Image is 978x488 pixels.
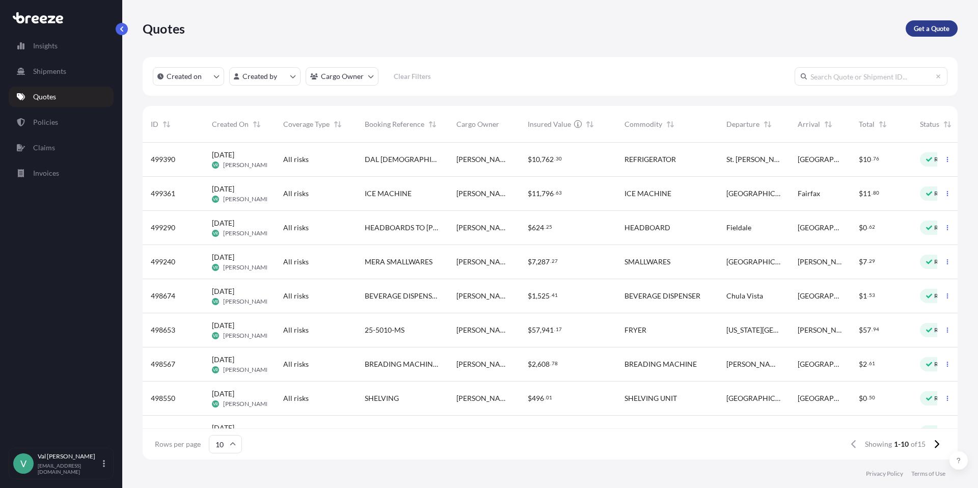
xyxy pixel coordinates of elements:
[9,36,114,56] a: Insights
[867,259,868,263] span: .
[798,119,820,129] span: Arrival
[550,259,551,263] span: .
[867,225,868,229] span: .
[151,119,158,129] span: ID
[873,157,879,160] span: 76
[151,325,175,335] span: 498653
[212,389,234,399] span: [DATE]
[867,293,868,297] span: .
[426,118,439,130] button: Sort
[332,118,344,130] button: Sort
[540,156,541,163] span: ,
[624,223,670,233] span: HEADBOARD
[283,223,309,233] span: All risks
[624,427,678,438] span: Dryer & Washers
[859,292,863,300] span: $
[798,188,820,199] span: Fairfax
[934,326,952,334] p: Ready
[726,291,763,301] span: Chula Vista
[906,20,958,37] a: Get a Quote
[33,117,58,127] p: Policies
[33,143,55,153] p: Claims
[283,119,330,129] span: Coverage Type
[223,161,271,169] span: [PERSON_NAME]
[223,229,271,237] span: [PERSON_NAME]
[540,190,541,197] span: ,
[365,393,399,403] span: SHELVING
[536,361,537,368] span: ,
[151,291,175,301] span: 498674
[872,328,873,331] span: .
[223,332,271,340] span: [PERSON_NAME]
[456,291,511,301] span: [PERSON_NAME] Logistics
[283,291,309,301] span: All risks
[859,361,863,368] span: $
[624,291,700,301] span: BEVERAGE DISPENSER
[223,297,271,306] span: [PERSON_NAME]
[456,427,511,438] span: [PERSON_NAME] Logistics
[223,400,271,408] span: [PERSON_NAME]
[456,359,511,369] span: [PERSON_NAME] Logistics
[859,119,875,129] span: Total
[795,67,947,86] input: Search Quote or Shipment ID...
[212,286,234,296] span: [DATE]
[552,293,558,297] span: 41
[212,150,234,160] span: [DATE]
[532,395,544,402] span: 496
[859,224,863,231] span: $
[869,396,875,399] span: 50
[863,327,871,334] span: 57
[151,188,175,199] span: 499361
[528,119,571,129] span: Insured Value
[306,67,378,86] button: cargoOwner Filter options
[624,154,676,165] span: REFRIGERATOR
[528,156,532,163] span: $
[869,293,875,297] span: 53
[528,327,532,334] span: $
[365,188,412,199] span: ICE MACHINE
[33,168,59,178] p: Invoices
[863,361,867,368] span: 2
[726,154,781,165] span: St. [PERSON_NAME]
[798,393,843,403] span: [GEOGRAPHIC_DATA]
[365,223,440,233] span: HEADBOARDS TO [PERSON_NAME]
[859,156,863,163] span: $
[321,71,364,82] p: Cargo Owner
[867,396,868,399] span: .
[941,118,954,130] button: Sort
[532,190,540,197] span: 11
[155,439,201,449] span: Rows per page
[798,154,843,165] span: [GEOGRAPHIC_DATA]
[726,223,751,233] span: Fieldale
[9,87,114,107] a: Quotes
[798,291,843,301] span: [GEOGRAPHIC_DATA]
[528,190,532,197] span: $
[894,439,909,449] span: 1-10
[212,184,234,194] span: [DATE]
[537,292,550,300] span: 525
[532,156,540,163] span: 10
[872,191,873,195] span: .
[865,439,892,449] span: Showing
[624,257,670,267] span: SMALLWARES
[528,361,532,368] span: $
[532,327,540,334] span: 57
[541,156,554,163] span: 762
[283,154,309,165] span: All risks
[552,362,558,365] span: 78
[9,61,114,82] a: Shipments
[873,328,879,331] span: 94
[934,189,952,198] p: Ready
[456,257,511,267] span: [PERSON_NAME] Logistics
[541,190,554,197] span: 796
[9,138,114,158] a: Claims
[545,396,546,399] span: .
[229,67,301,86] button: createdBy Filter options
[584,118,596,130] button: Sort
[798,359,843,369] span: [GEOGRAPHIC_DATA]
[859,190,863,197] span: $
[213,331,218,341] span: VR
[212,252,234,262] span: [DATE]
[726,427,781,438] span: [GEOGRAPHIC_DATA]
[251,118,263,130] button: Sort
